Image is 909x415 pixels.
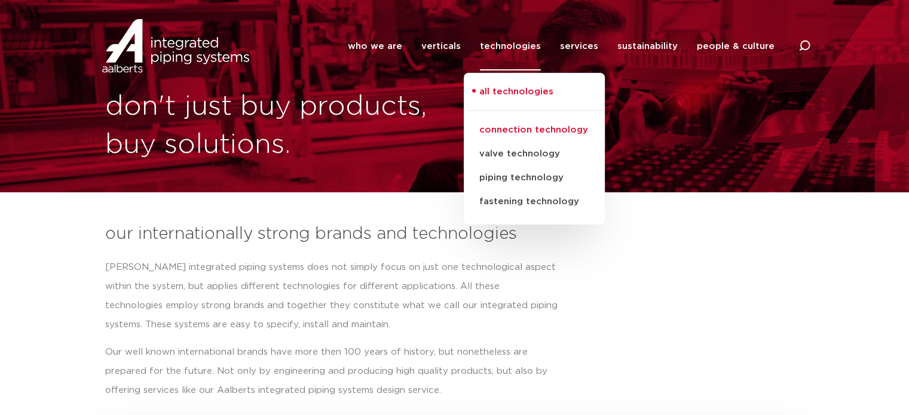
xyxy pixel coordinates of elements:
p: [PERSON_NAME] integrated piping systems does not simply focus on just one technological aspect wi... [105,258,560,334]
a: verticals [421,22,461,70]
a: sustainability [617,22,678,70]
p: Our well known international brands have more then 100 years of history, but nonetheless are prep... [105,343,560,400]
a: all technologies [464,85,605,111]
ul: technologies [464,73,605,225]
a: technologies [480,22,541,70]
h1: don't just buy products, buy solutions. [105,88,449,164]
a: who we are [348,22,402,70]
a: valve technology [464,142,605,166]
nav: Menu [348,22,775,70]
a: piping technology [464,166,605,190]
a: fastening technology [464,190,605,214]
a: people & culture [697,22,775,70]
a: services [560,22,598,70]
h3: our internationally strong brands and technologies [105,222,804,246]
a: connection technology [464,118,605,142]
